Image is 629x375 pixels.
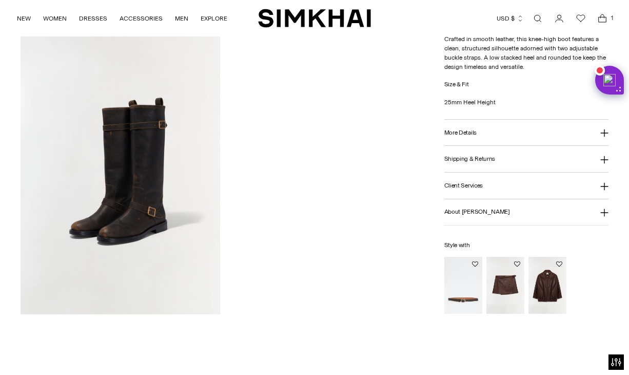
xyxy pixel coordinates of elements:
[8,336,103,367] iframe: Sign Up via Text for Offers
[444,173,608,199] button: Client Services
[607,13,617,23] span: 1
[486,257,524,314] img: Madeline Leather Mini Skirt
[21,15,220,314] img: Noah Moto Leather Boot
[514,261,520,268] button: Add to Wishlist
[497,7,524,30] button: USD $
[444,209,510,216] h3: About [PERSON_NAME]
[528,257,566,314] img: Huntington Oversized Leather Jacket
[592,8,613,29] a: Open cart modal
[444,242,608,249] h6: Style with
[444,257,482,314] img: Charlie Belt
[201,7,227,30] a: EXPLORE
[444,35,608,72] p: Crafted in smooth leather, this knee-high boot features a clean, structured silhouette adorned wi...
[527,8,548,29] a: Open search modal
[17,7,31,30] a: NEW
[43,7,67,30] a: WOMEN
[79,7,107,30] a: DRESSES
[472,261,478,268] button: Add to Wishlist
[444,120,608,146] button: More Details
[571,8,591,29] a: Wishlist
[549,8,569,29] a: Go to the account page
[444,98,608,107] p: 25mm Heel Height
[258,8,371,28] a: SIMKHAI
[444,72,608,98] button: Size & Fit
[444,156,496,163] h3: Shipping & Returns
[120,7,163,30] a: ACCESSORIES
[175,7,188,30] a: MEN
[444,146,608,173] button: Shipping & Returns
[444,199,608,226] button: About [PERSON_NAME]
[444,182,483,189] h3: Client Services
[444,81,469,88] h3: Size & Fit
[556,261,562,268] button: Add to Wishlist
[444,129,477,136] h3: More Details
